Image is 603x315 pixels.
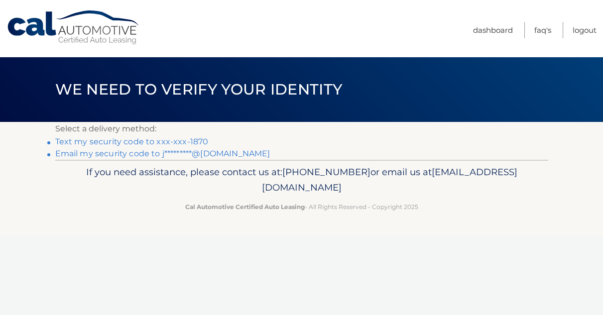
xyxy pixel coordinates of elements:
[573,22,597,38] a: Logout
[534,22,551,38] a: FAQ's
[473,22,513,38] a: Dashboard
[62,164,542,196] p: If you need assistance, please contact us at: or email us at
[55,80,343,99] span: We need to verify your identity
[55,149,270,158] a: Email my security code to j*********@[DOMAIN_NAME]
[55,122,548,136] p: Select a delivery method:
[282,166,370,178] span: [PHONE_NUMBER]
[6,10,141,45] a: Cal Automotive
[62,202,542,212] p: - All Rights Reserved - Copyright 2025
[185,203,305,210] strong: Cal Automotive Certified Auto Leasing
[55,137,209,146] a: Text my security code to xxx-xxx-1870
